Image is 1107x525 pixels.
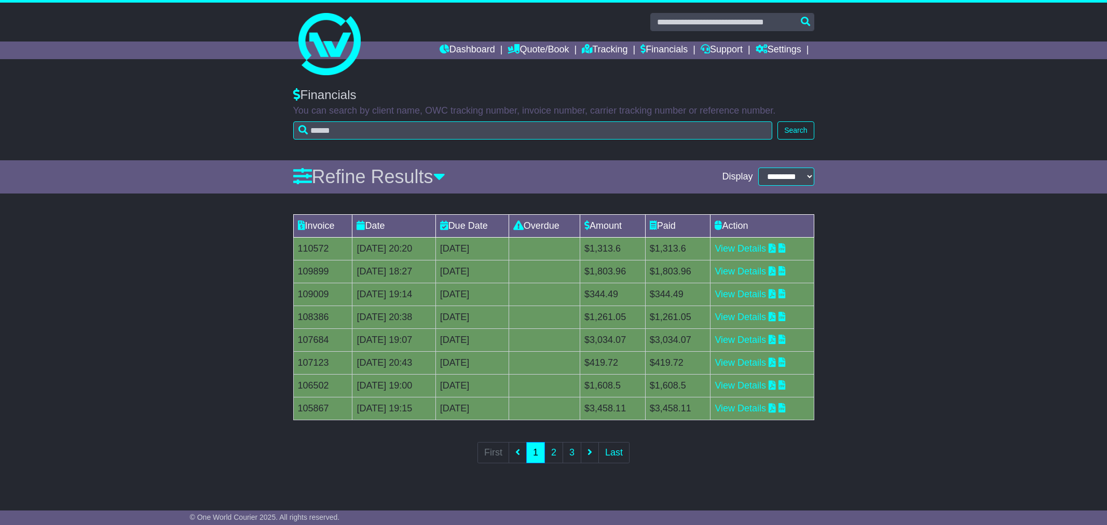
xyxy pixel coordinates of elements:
[580,374,646,397] td: $1,608.5
[293,283,352,306] td: 109009
[715,289,766,299] a: View Details
[645,260,710,283] td: $1,803.96
[645,214,710,237] td: Paid
[715,266,766,277] a: View Details
[715,380,766,391] a: View Details
[582,42,627,59] a: Tracking
[435,397,509,420] td: [DATE]
[580,351,646,374] td: $419.72
[526,442,545,463] a: 1
[435,283,509,306] td: [DATE]
[293,306,352,328] td: 108386
[645,283,710,306] td: $344.49
[580,260,646,283] td: $1,803.96
[293,214,352,237] td: Invoice
[293,237,352,260] td: 110572
[352,328,435,351] td: [DATE] 19:07
[645,351,710,374] td: $419.72
[645,374,710,397] td: $1,608.5
[580,283,646,306] td: $344.49
[509,214,580,237] td: Overdue
[580,214,646,237] td: Amount
[435,328,509,351] td: [DATE]
[645,237,710,260] td: $1,313.6
[435,237,509,260] td: [DATE]
[352,283,435,306] td: [DATE] 19:14
[598,442,630,463] a: Last
[293,88,814,103] div: Financials
[701,42,743,59] a: Support
[293,105,814,117] p: You can search by client name, OWC tracking number, invoice number, carrier tracking number or re...
[293,351,352,374] td: 107123
[435,351,509,374] td: [DATE]
[645,328,710,351] td: $3,034.07
[645,397,710,420] td: $3,458.11
[352,260,435,283] td: [DATE] 18:27
[722,171,753,183] span: Display
[352,237,435,260] td: [DATE] 20:20
[440,42,495,59] a: Dashboard
[293,374,352,397] td: 106502
[715,335,766,345] a: View Details
[352,374,435,397] td: [DATE] 19:00
[293,328,352,351] td: 107684
[715,357,766,368] a: View Details
[190,513,340,521] span: © One World Courier 2025. All rights reserved.
[293,397,352,420] td: 105867
[715,403,766,413] a: View Details
[352,306,435,328] td: [DATE] 20:38
[352,214,435,237] td: Date
[352,397,435,420] td: [DATE] 19:15
[435,260,509,283] td: [DATE]
[435,214,509,237] td: Due Date
[293,260,352,283] td: 109899
[352,351,435,374] td: [DATE] 20:43
[508,42,569,59] a: Quote/Book
[715,312,766,322] a: View Details
[580,237,646,260] td: $1,313.6
[756,42,801,59] a: Settings
[563,442,581,463] a: 3
[435,306,509,328] td: [DATE]
[580,397,646,420] td: $3,458.11
[640,42,688,59] a: Financials
[435,374,509,397] td: [DATE]
[580,306,646,328] td: $1,261.05
[715,243,766,254] a: View Details
[580,328,646,351] td: $3,034.07
[544,442,563,463] a: 2
[645,306,710,328] td: $1,261.05
[777,121,814,140] button: Search
[710,214,814,237] td: Action
[293,166,445,187] a: Refine Results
